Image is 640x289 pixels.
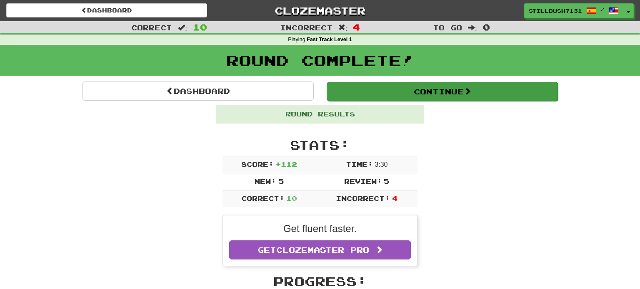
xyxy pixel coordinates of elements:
[6,3,207,17] a: Dashboard
[375,161,387,168] span: 3 : 30
[131,23,172,32] span: Correct
[278,177,284,185] span: 5
[346,160,373,168] span: Time:
[600,7,605,12] span: /
[280,23,332,32] span: Incorrect
[344,177,382,185] span: Review:
[229,240,411,259] a: GetClozemaster Pro
[384,177,389,185] span: 5
[3,52,637,69] h1: Round Complete!
[229,222,411,236] p: Get fluent faster.
[275,160,297,168] span: + 112
[241,194,285,202] span: Correct:
[338,24,347,31] span: :
[276,245,369,254] span: Clozemaster Pro
[524,3,623,18] a: StillBush7131 /
[178,24,187,31] span: :
[286,194,297,202] span: 10
[255,177,276,185] span: New:
[216,105,424,124] div: Round Results
[353,22,360,32] span: 4
[336,194,390,202] span: Incorrect:
[82,82,314,101] a: Dashboard
[483,22,490,32] span: 0
[241,160,274,168] span: Score:
[468,24,477,31] span: :
[222,138,417,152] h2: Stats:
[529,7,582,15] span: StillBush7131
[222,274,417,288] h2: Progress:
[307,37,352,42] strong: Fast Track Level 1
[392,194,397,202] span: 4
[220,3,420,18] a: Clozemaster
[327,82,558,101] button: Continue
[433,23,462,32] span: To go
[193,22,207,32] span: 10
